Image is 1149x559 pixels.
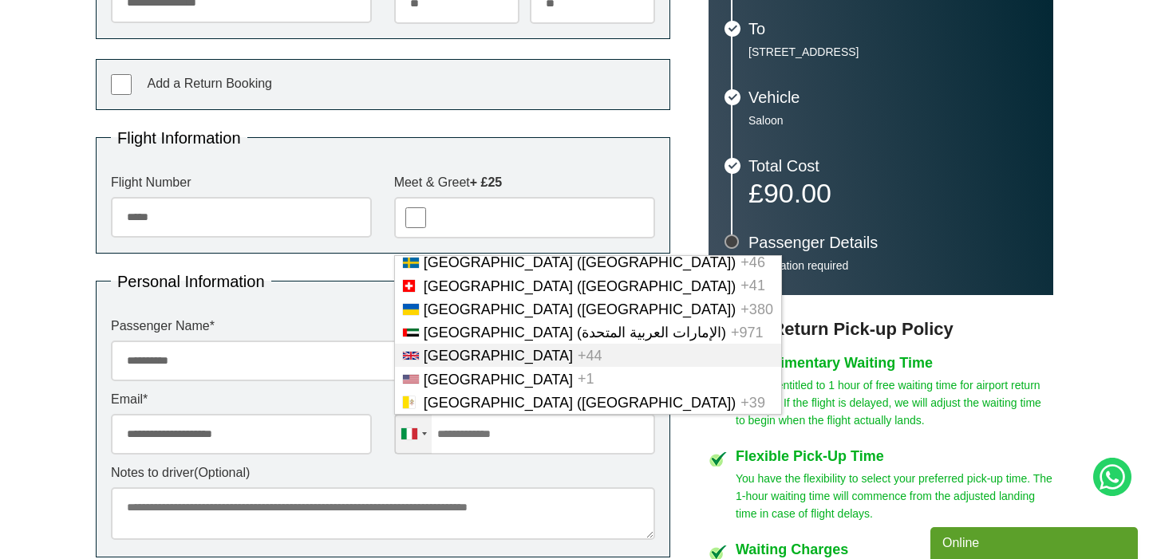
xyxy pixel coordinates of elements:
span: [GEOGRAPHIC_DATA] [424,348,573,364]
h3: Total Cost [748,158,1037,174]
span: +44 [578,348,602,364]
span: (Optional) [194,466,250,479]
span: +380 [740,301,773,317]
legend: Personal Information [111,274,271,289]
label: Email [111,393,372,406]
p: [STREET_ADDRESS] [748,45,1037,59]
label: Notes to driver [111,466,655,479]
p: Information required [748,258,1037,273]
h4: Waiting Charges [736,542,1053,557]
span: +41 [740,278,765,294]
legend: Flight Information [111,130,247,146]
span: +1 [578,372,594,388]
span: 90.00 [764,178,831,208]
p: £ [748,182,1037,204]
p: You have the flexibility to select your preferred pick-up time. The 1-hour waiting time will comm... [736,470,1053,522]
label: Passenger Name [111,320,655,333]
h3: Vehicle [748,89,1037,105]
strong: + £25 [470,175,502,189]
span: +971 [731,325,764,341]
h3: Passenger Details [748,234,1037,250]
div: Italy (Italia): +39 [395,415,432,454]
h3: To [748,21,1037,37]
span: +39 [740,395,765,411]
input: Add a Return Booking [111,74,132,95]
p: Saloon [748,113,1037,128]
label: Meet & Greet [394,176,655,189]
span: Add a Return Booking [147,77,272,90]
label: Flight Number [111,176,372,189]
span: [GEOGRAPHIC_DATA] ([GEOGRAPHIC_DATA]) [424,278,736,294]
h4: Flexible Pick-Up Time [736,449,1053,463]
span: [GEOGRAPHIC_DATA] (‫الإمارات العربية المتحدة‬‎) [424,325,726,341]
h4: Complimentary Waiting Time [736,356,1053,370]
span: [GEOGRAPHIC_DATA] ([GEOGRAPHIC_DATA]) [424,254,736,270]
span: [GEOGRAPHIC_DATA] ([GEOGRAPHIC_DATA]) [424,395,736,411]
span: +46 [740,254,765,270]
span: [GEOGRAPHIC_DATA] ([GEOGRAPHIC_DATA]) [424,301,736,317]
h3: Airport Return Pick-up Policy [709,319,1053,340]
p: You are entitled to 1 hour of free waiting time for airport return pick-ups. If the flight is del... [736,376,1053,429]
iframe: chat widget [930,524,1141,559]
span: [GEOGRAPHIC_DATA] [424,372,573,388]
